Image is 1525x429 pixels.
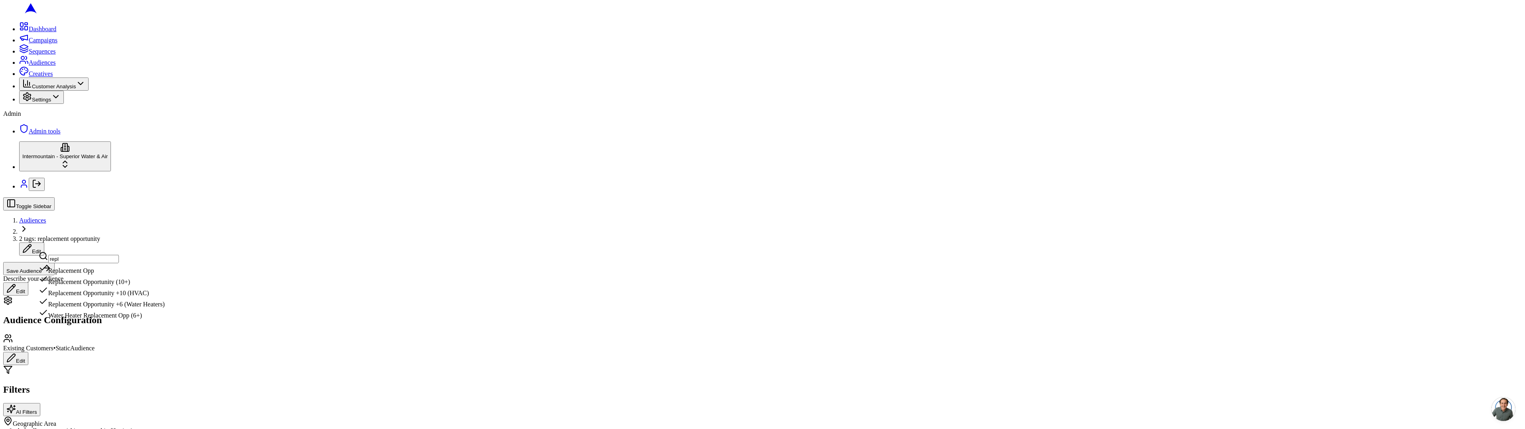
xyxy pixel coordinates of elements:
a: Open chat [1491,397,1515,421]
button: AI Filters [3,403,40,416]
div: Admin [3,110,1522,117]
span: Intermountain - Superior Water & Air [22,153,108,159]
span: Static Audience [55,345,95,352]
span: Creatives [29,70,53,77]
input: Search... [48,255,119,263]
button: Toggle Sidebar [3,197,55,211]
div: Replacement Opp [39,263,165,274]
button: Log out [29,178,45,191]
span: Sequences [29,48,56,55]
nav: breadcrumb [3,217,1522,256]
span: Toggle Sidebar [16,203,51,209]
span: Admin tools [29,128,61,135]
a: Admin tools [19,128,61,135]
span: Dashboard [29,26,56,32]
a: Audiences [19,59,56,66]
button: Edit [3,282,28,296]
span: Describe your audience [3,275,63,282]
a: Creatives [19,70,53,77]
a: Sequences [19,48,56,55]
button: Customer Analysis [19,77,89,91]
span: AI Filters [16,409,37,415]
div: Replacement Opportunity +10 (HVAC) [39,286,165,297]
div: Suggestions [39,263,165,319]
span: Customer Analysis [32,83,76,89]
button: Edit [19,242,44,256]
button: Settings [19,91,64,104]
button: Intermountain - Superior Water & Air [19,141,111,171]
span: Audiences [29,59,56,66]
span: Edit [32,248,41,254]
span: Existing Customers [3,345,53,352]
a: Campaigns [19,37,57,44]
span: • [53,345,56,352]
div: Replacement Opportunity +6 (Water Heaters) [39,297,165,308]
a: Dashboard [19,26,56,32]
button: Edit [3,352,28,365]
span: Settings [32,97,51,103]
h2: Filters [3,384,1522,395]
button: Save Audience [3,262,55,275]
span: Edit [16,288,25,294]
span: 2 tags: replacement opportunity [19,235,100,242]
div: Water Heater Replacement Opp (6+) [39,308,165,319]
div: Geographic Area [3,416,1522,427]
span: Campaigns [29,37,57,44]
div: Replacement Opportunity (10+) [39,274,165,286]
h2: Audience Configuration [3,315,1522,326]
a: Audiences [19,217,46,224]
